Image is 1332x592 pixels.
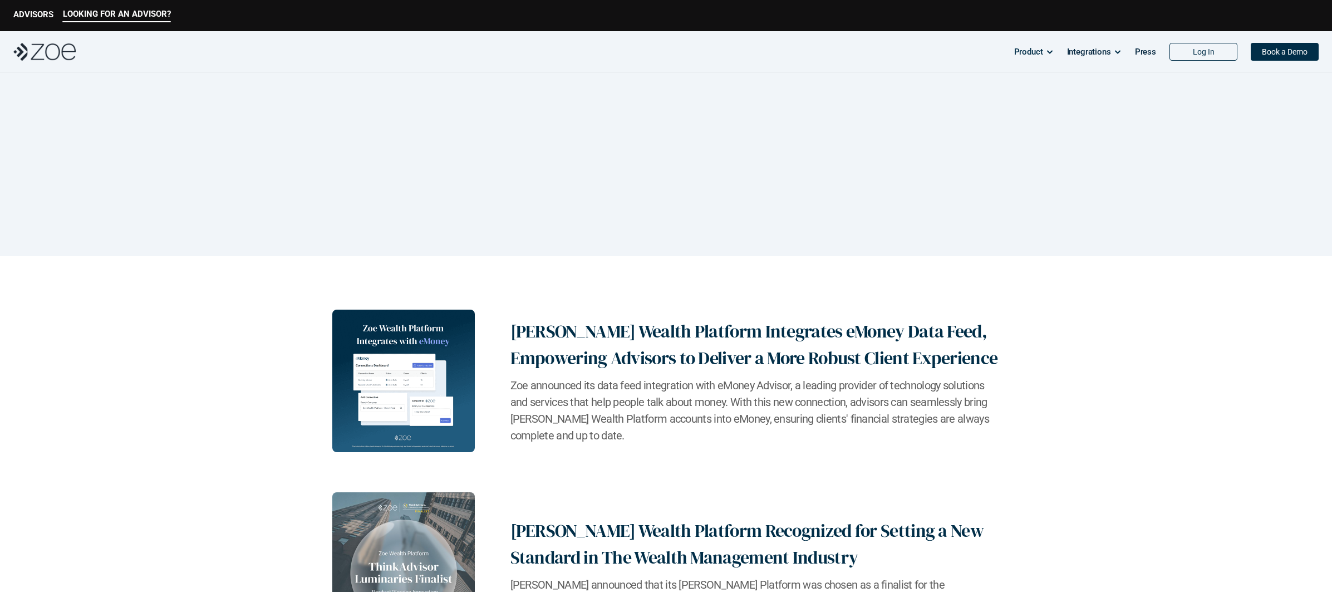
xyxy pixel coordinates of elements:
[1251,43,1319,61] a: Book a Demo
[63,9,171,19] p: LOOKING FOR AN ADVISOR?
[1193,47,1215,57] p: Log In
[1135,43,1156,60] p: Press
[13,9,53,19] p: ADVISORS
[510,318,1000,371] h2: [PERSON_NAME] Wealth Platform Integrates eMoney Data Feed, Empowering Advisors to Deliver a More ...
[22,179,1310,200] h1: What’s Everyone Saying About [PERSON_NAME]? Check It Out Here.
[1169,43,1237,61] a: Log In
[510,517,1000,571] h2: [PERSON_NAME] Wealth Platform Recognized for Setting a New Standard in The Wealth Management Indu...
[510,377,1000,444] h2: Zoe announced its data feed integration with eMoney Advisor, a leading provider of technology sol...
[1067,43,1111,60] p: Integrations
[632,128,700,165] h1: Press
[1262,47,1308,57] p: Book a Demo
[1014,43,1043,60] p: Product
